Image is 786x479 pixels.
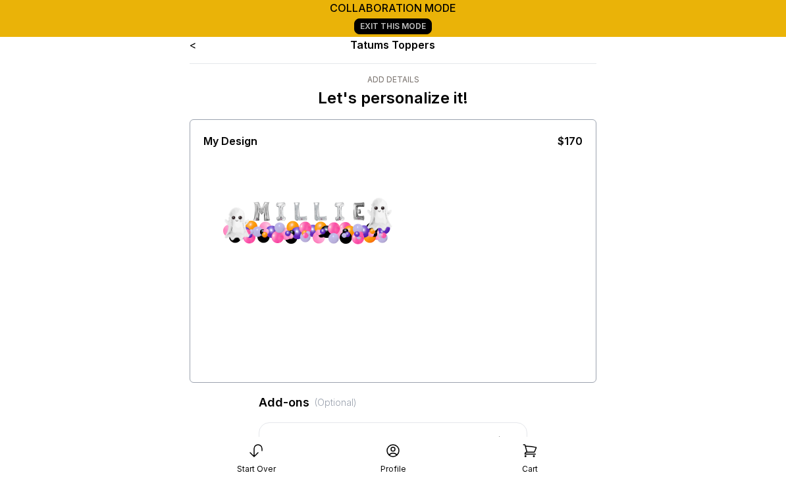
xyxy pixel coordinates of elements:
[315,396,357,409] div: (Optional)
[270,434,467,449] div: Balloon Letters & Numbers
[318,74,468,85] div: Add Details
[318,88,468,109] p: Let's personalize it!
[522,464,538,474] div: Cart
[237,464,276,474] div: Start Over
[259,393,527,412] div: Add-ons
[467,434,516,449] div: $48
[271,37,515,53] div: Tatums Toppers
[558,133,583,149] div: $170
[354,18,432,34] a: Exit This Mode
[203,133,257,149] div: My Design
[190,38,196,51] a: <
[380,464,406,474] div: Profile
